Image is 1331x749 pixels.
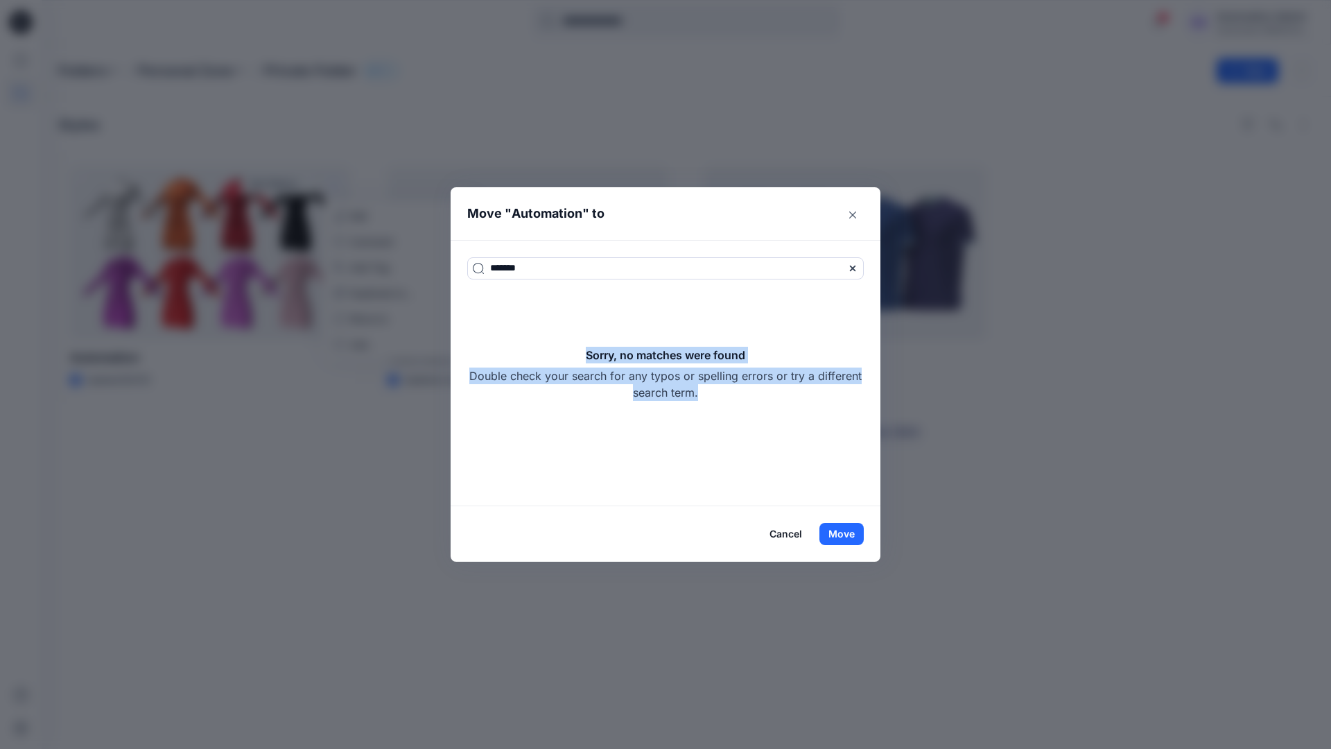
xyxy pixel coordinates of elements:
button: Close [842,204,864,226]
h5: Sorry, no matches were found [586,347,745,363]
button: Move [819,523,864,545]
header: Move " " to [451,187,859,240]
p: Automation [512,204,582,223]
button: Cancel [760,523,811,545]
p: Double check your search for any typos or spelling errors or try a different search term. [467,368,864,401]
